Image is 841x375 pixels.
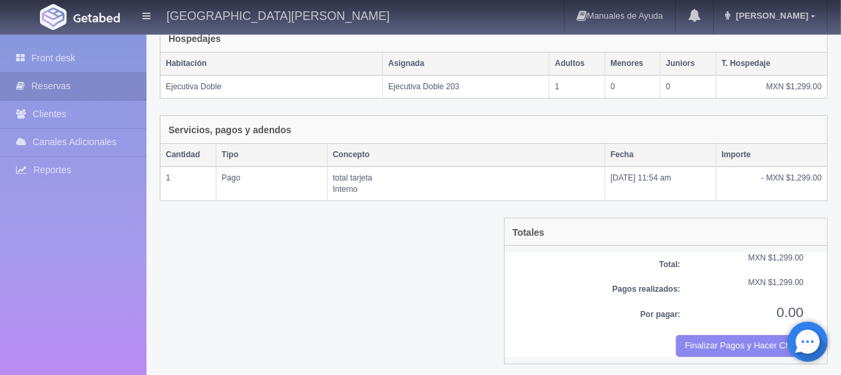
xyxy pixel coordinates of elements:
td: Ejecutiva Doble 203 [383,75,549,98]
td: - MXN $1,299.00 [716,167,827,200]
th: Tipo [216,144,327,167]
h4: Hospedajes [168,34,221,44]
td: 0 [661,75,716,98]
h4: Totales [513,228,545,238]
b: Por pagar: [641,310,681,319]
th: Habitación [160,53,383,75]
img: Getabed [40,4,67,30]
td: Ejecutiva Doble [160,75,383,98]
img: Getabed [73,13,120,23]
th: Fecha [605,144,716,167]
span: [PERSON_NAME] [732,11,808,21]
h4: [GEOGRAPHIC_DATA][PERSON_NAME] [166,7,390,23]
th: Asignada [383,53,549,75]
div: 0.00 [691,302,814,322]
th: T. Hospedaje [716,53,827,75]
td: Pago [216,167,327,200]
b: Pagos realizados: [613,284,681,294]
button: Finalizar Pagos y Hacer Checkout [676,335,804,357]
td: [DATE] 11:54 am [605,167,716,200]
td: 1 [549,75,605,98]
th: Concepto [327,144,605,167]
td: total tarjeta Interno [327,167,605,200]
td: 0 [605,75,660,98]
th: Adultos [549,53,605,75]
div: MXN $1,299.00 [691,277,814,288]
th: Importe [716,144,827,167]
td: 1 [160,167,216,200]
h4: Servicios, pagos y adendos [168,125,291,135]
div: MXN $1,299.00 [691,252,814,264]
b: Total: [659,260,681,269]
th: Juniors [661,53,716,75]
th: Cantidad [160,144,216,167]
td: MXN $1,299.00 [716,75,827,98]
th: Menores [605,53,660,75]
